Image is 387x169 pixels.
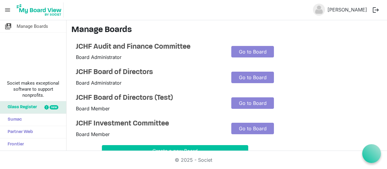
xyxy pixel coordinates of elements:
[50,105,58,109] div: new
[313,4,325,16] img: no-profile-picture.svg
[5,138,24,151] span: Frontier
[76,119,222,128] a: JCHF Investment Committee
[3,80,63,98] span: Societ makes exceptional software to support nonprofits.
[369,4,382,16] button: logout
[2,4,13,16] span: menu
[15,2,63,18] img: My Board View Logo
[76,54,122,60] span: Board Administrator
[71,25,382,35] h3: Manage Boards
[76,131,110,137] span: Board Member
[102,145,248,157] button: Create a new Board
[231,97,274,109] a: Go to Board
[175,157,212,163] a: © 2025 - Societ
[5,101,37,113] span: Glass Register
[76,43,222,51] a: JCHF Audit and Finance Committee
[76,68,222,77] a: JCHF Board of Directors
[76,106,110,112] span: Board Member
[231,72,274,83] a: Go to Board
[231,123,274,134] a: Go to Board
[5,126,33,138] span: Partner Web
[15,2,66,18] a: My Board View Logo
[76,80,122,86] span: Board Administrator
[325,4,369,16] a: [PERSON_NAME]
[17,20,48,32] span: Manage Boards
[231,46,274,57] a: Go to Board
[5,114,22,126] span: Sumac
[5,20,12,32] span: switch_account
[76,94,222,102] a: JCHF Board of Directors (Test)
